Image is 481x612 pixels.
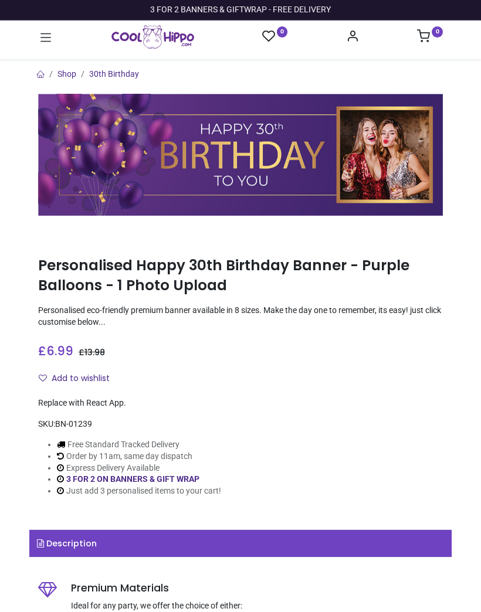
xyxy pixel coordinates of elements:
a: Logo of Cool Hippo [111,25,194,49]
span: BN-01239 [55,419,92,429]
p: Ideal for any party, we offer the choice of either: [71,600,443,612]
button: Add to wishlistAdd to wishlist [38,369,120,389]
div: 3 FOR 2 BANNERS & GIFTWRAP - FREE DELIVERY [150,4,331,16]
a: 0 [417,33,443,42]
li: Express Delivery Available [57,463,221,474]
sup: 0 [277,26,288,38]
span: 13.98 [84,346,105,358]
a: 30th Birthday [89,69,139,79]
a: Shop [57,69,76,79]
a: Description [29,530,452,557]
div: SKU: [38,419,443,430]
p: Personalised eco-friendly premium banner available in 8 sizes. Make the day one to remember, its ... [38,305,443,328]
span: 6.99 [46,342,73,359]
h5: Premium Materials [71,581,443,596]
h1: Personalised Happy 30th Birthday Banner - Purple Balloons - 1 Photo Upload [38,256,443,296]
a: 0 [262,29,288,44]
li: Just add 3 personalised items to your cart! [57,485,221,497]
span: £ [79,346,105,358]
img: Cool Hippo [111,25,194,49]
li: Free Standard Tracked Delivery [57,439,221,451]
div: Replace with React App. [38,397,443,409]
span: £ [38,342,73,359]
li: Order by 11am, same day dispatch [57,451,221,463]
i: Add to wishlist [39,374,47,382]
a: Account Info [346,33,359,42]
a: 3 FOR 2 ON BANNERS & GIFT WRAP [66,474,199,484]
img: Personalised Happy 30th Birthday Banner - Purple Balloons - 1 Photo Upload [38,94,443,216]
sup: 0 [432,26,443,38]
